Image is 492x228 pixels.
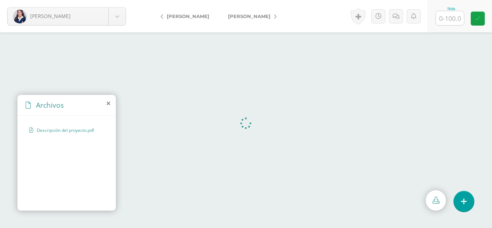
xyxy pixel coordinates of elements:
span: [PERSON_NAME] [30,13,71,19]
span: [PERSON_NAME] [228,13,270,19]
a: [PERSON_NAME] [155,8,219,25]
span: Descripción del proyecto.pdf [37,127,96,133]
input: 0-100.0 [436,11,464,25]
span: [PERSON_NAME] [167,13,209,19]
a: [PERSON_NAME] [219,8,282,25]
span: Archivos [36,100,64,110]
img: 309cb6d1eb893f3960ea4c1e8442de17.png [13,10,27,23]
i: close [107,100,110,106]
a: [PERSON_NAME] [8,8,126,25]
div: Nota [435,7,467,11]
